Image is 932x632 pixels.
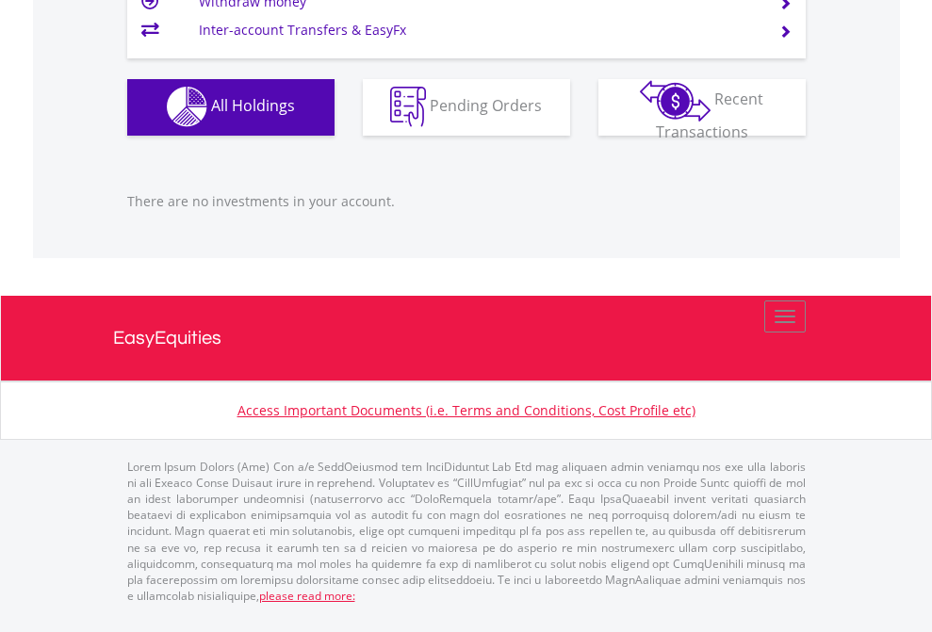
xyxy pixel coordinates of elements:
img: holdings-wht.png [167,87,207,127]
a: please read more: [259,588,355,604]
a: EasyEquities [113,296,820,381]
a: Access Important Documents (i.e. Terms and Conditions, Cost Profile etc) [237,401,695,419]
span: Recent Transactions [656,89,764,142]
img: pending_instructions-wht.png [390,87,426,127]
button: All Holdings [127,79,335,136]
p: There are no investments in your account. [127,192,806,211]
img: transactions-zar-wht.png [640,80,711,122]
span: Pending Orders [430,95,542,116]
td: Inter-account Transfers & EasyFx [199,16,756,44]
button: Recent Transactions [598,79,806,136]
span: All Holdings [211,95,295,116]
button: Pending Orders [363,79,570,136]
p: Lorem Ipsum Dolors (Ame) Con a/e SeddOeiusmod tem InciDiduntut Lab Etd mag aliquaen admin veniamq... [127,459,806,604]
